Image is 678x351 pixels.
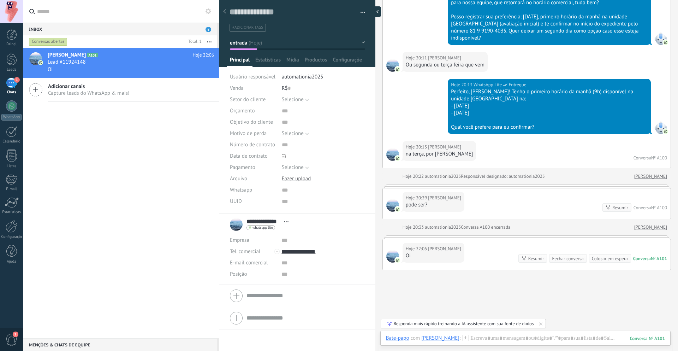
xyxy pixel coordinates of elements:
[232,25,263,30] span: #adicionar tags
[230,165,255,170] span: Pagamento
[333,57,362,67] span: Configurações
[1,164,22,169] div: Listas
[403,224,425,231] div: Hoje 20:33
[282,164,304,171] span: Selecione
[1,259,22,264] div: Ajuda
[451,124,648,131] div: Qual você prefere para eu confirmar?
[592,255,628,262] div: Colocar em espera
[23,48,219,78] a: avataricon[PERSON_NAME]A101Hoje 22:06Lead #11924148Oi
[230,117,276,128] div: Objetivo do cliente
[663,129,668,134] img: com.amocrm.amocrmwa.svg
[612,204,628,211] div: Resumir
[428,194,461,201] span: Gabriel Cabral
[29,37,67,46] div: Conversas abertas
[230,108,255,113] span: Orçamento
[282,94,309,105] button: Selecione
[451,110,648,117] div: - [DATE]
[305,57,327,67] span: Productos
[230,83,276,94] div: Venda
[282,162,309,173] button: Selecione
[451,103,648,110] div: - [DATE]
[406,194,428,201] div: Hoje 20:29
[230,246,260,257] button: Tel. comercial
[428,54,461,62] span: Gabriel Cabral
[1,42,22,47] div: Painel
[395,156,400,161] img: com.amocrm.amocrmwa.svg
[230,199,242,204] span: UUID
[193,52,214,59] span: Hoje 22:06
[403,173,545,180] div: Responsável designado: automationia2025
[230,187,252,193] span: Whatsapp
[1,235,22,239] div: Configurações
[14,77,20,83] span: 1
[230,162,276,173] div: Pagamento
[230,97,266,102] span: Setor do cliente
[428,144,461,151] span: Gabriel Cabral
[425,173,461,179] span: automationia2025
[395,67,400,72] img: com.amocrm.amocrmwa.svg
[202,35,217,48] button: Mais
[230,185,276,196] div: Whatsapp
[425,224,461,230] span: automationia2025
[286,57,299,67] span: Mídia
[421,335,459,341] div: Gabriel Cabral
[386,148,399,161] span: Gabriel Cabral
[528,255,544,262] div: Resumir
[395,207,400,212] img: com.amocrm.amocrmwa.svg
[87,53,97,57] span: A101
[252,226,273,229] span: whatsapp lite
[406,201,461,209] div: pode ser?
[634,205,651,211] div: Conversa
[230,57,250,67] span: Principal
[461,224,510,231] div: Conversa A100 encerrada
[651,205,667,211] div: № A100
[230,151,276,162] div: Data de contrato
[282,83,365,94] div: R$
[230,271,247,277] span: Posição
[230,248,260,255] span: Tel. comercial
[206,27,211,32] span: 1
[1,187,22,192] div: E-mail
[451,13,648,42] div: Posso registrar sua preferência: [DATE], primeiro horário da manhã na unidade [GEOGRAPHIC_DATA] (...
[411,335,420,342] span: com
[230,269,276,280] div: Posição
[38,60,43,65] img: icon
[406,252,461,259] div: Oi
[230,139,276,151] div: Número de contrato
[651,256,667,262] div: № A101
[386,250,399,263] span: Gabriel Cabral
[48,66,53,73] span: Oi
[230,119,273,125] span: Objetivo do cliente
[403,173,425,180] div: Hoje 20:22
[474,81,502,88] span: WhatsApp Lite
[230,257,268,269] button: E-mail comercial
[230,131,267,136] span: Motivo de perda
[386,59,399,72] span: Gabriel Cabral
[634,224,667,231] a: [PERSON_NAME]
[230,85,244,92] span: Venda
[282,130,304,137] span: Selecione
[406,144,428,151] div: Hoje 20:13
[634,173,667,180] a: [PERSON_NAME]
[230,153,268,159] span: Data de contrato
[654,32,667,45] span: WhatsApp Lite
[406,62,484,69] div: Ou segunda ou terça feira que vem
[552,255,583,262] div: Fechar conversa
[370,6,381,17] div: ocultar
[459,335,460,342] span: :
[230,71,276,83] div: Usuário responsável
[230,173,276,185] div: Arquivo
[509,81,526,88] span: Entregue
[230,128,276,139] div: Motivo de perda
[282,128,309,139] button: Selecione
[386,199,399,212] span: Gabriel Cabral
[630,335,665,341] div: 101
[663,40,668,45] img: com.amocrm.amocrmwa.svg
[406,54,428,62] div: Hoje 20:11
[451,81,474,88] div: Hoje 20:13
[282,96,304,103] span: Selecione
[406,245,428,252] div: Hoje 22:06
[230,142,275,147] span: Número de contrato
[394,321,534,327] div: Responda mais rápido treinando a IA assistente com sua fonte de dados
[406,151,473,158] div: na terça, por [PERSON_NAME]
